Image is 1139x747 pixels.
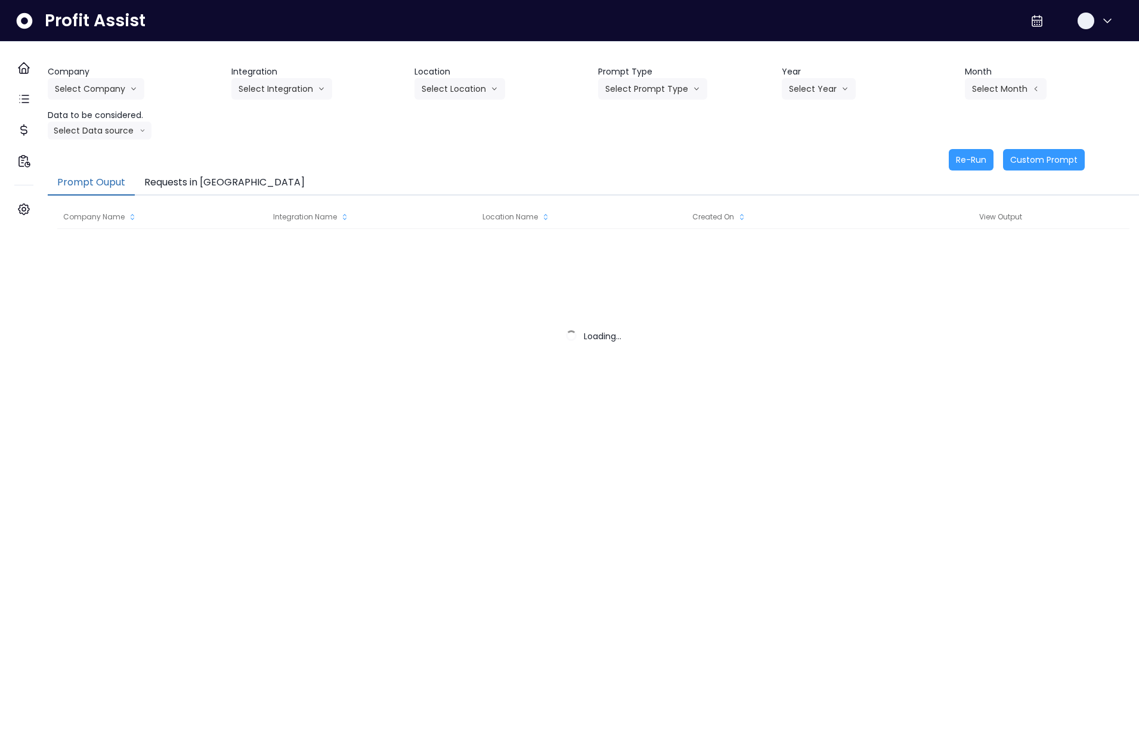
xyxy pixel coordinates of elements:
[598,78,707,100] button: Select Prompt Typearrow down line
[48,109,222,122] header: Data to be considered.
[231,78,332,100] button: Select Integrationarrow down line
[965,78,1047,100] button: Select Montharrow left line
[48,78,144,100] button: Select Companyarrow down line
[491,83,498,95] svg: arrow down line
[140,125,146,137] svg: arrow down line
[231,66,406,78] header: Integration
[686,205,896,229] div: Created On
[135,171,314,196] button: Requests in [GEOGRAPHIC_DATA]
[693,83,700,95] svg: arrow down line
[414,66,589,78] header: Location
[782,78,856,100] button: Select Yeararrow down line
[1003,149,1085,171] button: Custom Prompt
[896,205,1106,229] div: View Output
[48,171,135,196] button: Prompt Ouput
[267,205,476,229] div: Integration Name
[584,330,621,342] span: Loading...
[130,83,137,95] svg: arrow down line
[318,83,325,95] svg: arrow down line
[414,78,505,100] button: Select Locationarrow down line
[1032,83,1039,95] svg: arrow left line
[45,10,146,32] span: Profit Assist
[48,66,222,78] header: Company
[476,205,686,229] div: Location Name
[782,66,956,78] header: Year
[841,83,849,95] svg: arrow down line
[949,149,993,171] button: Re-Run
[48,122,151,140] button: Select Data sourcearrow down line
[598,66,772,78] header: Prompt Type
[57,205,267,229] div: Company Name
[965,66,1139,78] header: Month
